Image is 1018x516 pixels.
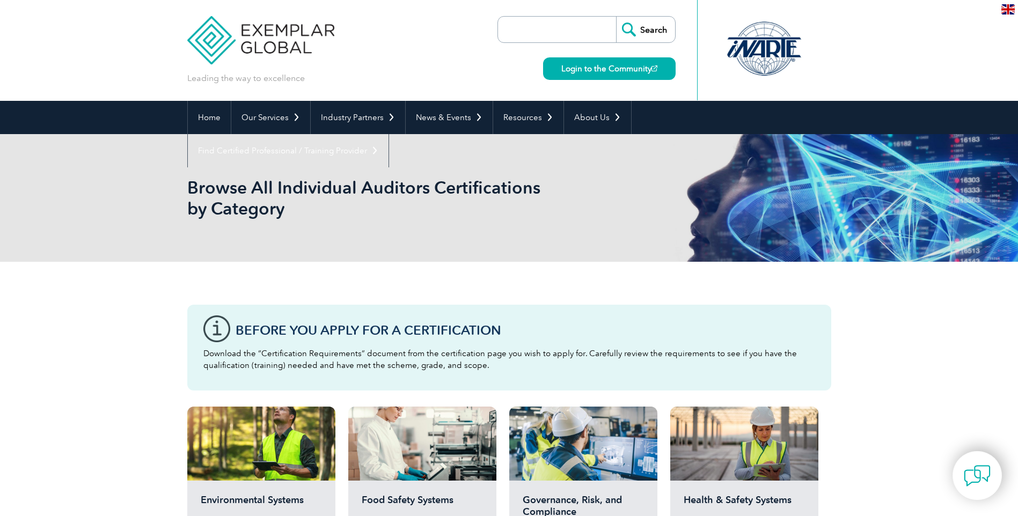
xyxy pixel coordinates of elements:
a: News & Events [406,101,493,134]
a: Login to the Community [543,57,676,80]
img: contact-chat.png [964,462,991,489]
a: Industry Partners [311,101,405,134]
img: en [1001,4,1015,14]
h3: Before You Apply For a Certification [236,323,815,337]
a: Home [188,101,231,134]
p: Download the “Certification Requirements” document from the certification page you wish to apply ... [203,348,815,371]
a: Resources [493,101,563,134]
a: Find Certified Professional / Training Provider [188,134,389,167]
input: Search [616,17,675,42]
a: Our Services [231,101,310,134]
a: About Us [564,101,631,134]
img: open_square.png [651,65,657,71]
p: Leading the way to excellence [187,72,305,84]
h1: Browse All Individual Auditors Certifications by Category [187,177,599,219]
